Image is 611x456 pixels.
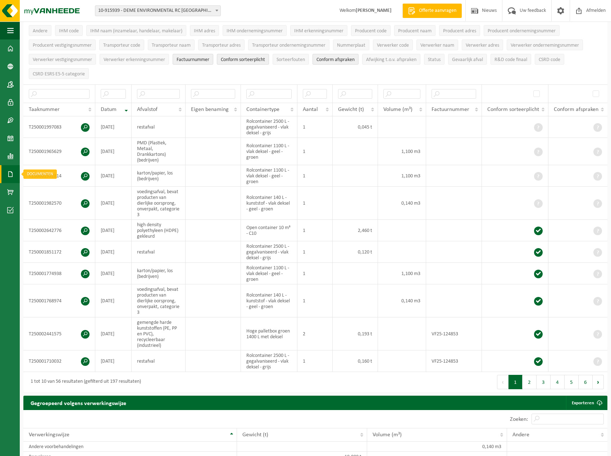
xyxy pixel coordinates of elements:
label: Zoeken: [510,417,528,422]
td: 1 [297,116,333,138]
td: T250001982570 [23,187,95,220]
td: [DATE] [95,263,132,284]
td: T250001774938 [23,263,95,284]
span: Producent adres [443,28,476,34]
td: 0,193 t [333,317,378,350]
td: VF25-124853 [426,317,482,350]
td: Rolcontainer 1100 L - vlak deksel - geel - groen [241,263,297,284]
span: Conform sorteerplicht [487,107,539,112]
td: [DATE] [95,138,132,165]
span: Verwerkingswijze [29,432,69,438]
button: Verwerker vestigingsnummerVerwerker vestigingsnummer: Activate to sort [29,54,96,65]
span: Producent ondernemingsnummer [488,28,556,34]
td: Andere voorbehandelingen [23,442,237,452]
button: Transporteur naamTransporteur naam: Activate to sort [148,39,195,50]
td: T250001951814 [23,165,95,187]
td: restafval [132,350,186,372]
span: Aantal [303,107,318,112]
span: Taaknummer [29,107,60,112]
button: Producent codeProducent code: Activate to sort [351,25,391,36]
span: Transporteur adres [202,43,241,48]
button: 6 [579,375,593,389]
span: Transporteur ondernemingsnummer [252,43,325,48]
td: Rolcontainer 2500 L - gegalvaniseerd - vlak deksel - grijs [241,116,297,138]
button: Verwerker erkenningsnummerVerwerker erkenningsnummer: Activate to sort [100,54,169,65]
td: Rolcontainer 1100 L - vlak deksel - geel - groen [241,138,297,165]
button: Transporteur adresTransporteur adres: Activate to sort [198,39,245,50]
button: IHM naam (inzamelaar, handelaar, makelaar)IHM naam (inzamelaar, handelaar, makelaar): Activate to... [86,25,186,36]
button: 1 [509,375,523,389]
td: restafval [132,241,186,263]
span: Factuurnummer [432,107,469,112]
td: 1 [297,284,333,317]
button: Next [593,375,604,389]
span: Verwerker code [377,43,409,48]
span: IHM code [59,28,79,34]
td: T250001851172 [23,241,95,263]
td: T250002642776 [23,220,95,241]
span: IHM ondernemingsnummer [227,28,283,34]
button: Verwerker adresVerwerker adres: Activate to sort [462,39,503,50]
span: Containertype [246,107,279,112]
button: Conform afspraken : Activate to sort [313,54,359,65]
span: Offerte aanvragen [417,7,458,14]
span: Datum [101,107,117,112]
span: R&D code finaal [494,57,527,62]
td: T250001997083 [23,116,95,138]
span: Gewicht (t) [338,107,364,112]
strong: [PERSON_NAME] [356,8,392,13]
a: Exporteren [566,396,607,410]
span: 10-915939 - DEME ENVIRONMENTAL RC ANTWERPEN - ZWIJNDRECHT [95,5,221,16]
button: AndereAndere: Activate to sort [29,25,51,36]
button: IHM codeIHM code: Activate to sort [55,25,83,36]
td: [DATE] [95,220,132,241]
div: 1 tot 10 van 56 resultaten (gefilterd uit 197 resultaten) [27,376,141,388]
td: 2,460 t [333,220,378,241]
button: FactuurnummerFactuurnummer: Activate to sort [173,54,213,65]
td: karton/papier, los (bedrijven) [132,263,186,284]
td: 0,140 m3 [367,442,507,452]
button: CSRD codeCSRD code: Activate to sort [535,54,564,65]
button: Verwerker ondernemingsnummerVerwerker ondernemingsnummer: Activate to sort [507,39,583,50]
td: Hoge palletbox groen 1400 L met deksel [241,317,297,350]
button: SorteerfoutenSorteerfouten: Activate to sort [273,54,309,65]
button: IHM erkenningsnummerIHM erkenningsnummer: Activate to sort [290,25,347,36]
button: Conform sorteerplicht : Activate to sort [217,54,269,65]
td: VF25-124853 [426,350,482,372]
span: IHM naam (inzamelaar, handelaar, makelaar) [90,28,182,34]
span: Afvalstof [137,107,158,112]
span: 10-915939 - DEME ENVIRONMENTAL RC ANTWERPEN - ZWIJNDRECHT [95,6,220,16]
button: IHM ondernemingsnummerIHM ondernemingsnummer: Activate to sort [223,25,287,36]
span: Transporteur naam [152,43,191,48]
span: CSRD ESRS E5-5 categorie [33,71,85,77]
td: 1 [297,187,333,220]
span: Producent code [355,28,387,34]
span: Verwerker erkenningsnummer [104,57,165,62]
td: 1,100 m3 [378,138,426,165]
td: 0,045 t [333,116,378,138]
span: Nummerplaat [337,43,365,48]
button: NummerplaatNummerplaat: Activate to sort [333,39,369,50]
td: [DATE] [95,116,132,138]
td: [DATE] [95,165,132,187]
td: 0,140 m3 [378,284,426,317]
button: Producent vestigingsnummerProducent vestigingsnummer: Activate to sort [29,39,96,50]
span: Producent vestigingsnummer [33,43,92,48]
button: Producent ondernemingsnummerProducent ondernemingsnummer: Activate to sort [484,25,560,36]
span: Conform sorteerplicht [221,57,265,62]
td: T250001768974 [23,284,95,317]
td: 1 [297,165,333,187]
td: Rolcontainer 140 L - kunststof - vlak deksel - geel - groen [241,187,297,220]
span: Conform afspraken [316,57,355,62]
td: high density polyethyleen (HDPE) gekleurd [132,220,186,241]
td: T250001965629 [23,138,95,165]
td: [DATE] [95,241,132,263]
span: Verwerker ondernemingsnummer [511,43,579,48]
span: Conform afspraken [554,107,598,112]
td: karton/papier, los (bedrijven) [132,165,186,187]
td: voedingsafval, bevat producten van dierlijke oorsprong, onverpakt, categorie 3 [132,284,186,317]
button: R&D code finaalR&amp;D code finaal: Activate to sort [491,54,531,65]
td: voedingsafval, bevat producten van dierlijke oorsprong, onverpakt, categorie 3 [132,187,186,220]
td: 1 [297,350,333,372]
span: Andere [33,28,47,34]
